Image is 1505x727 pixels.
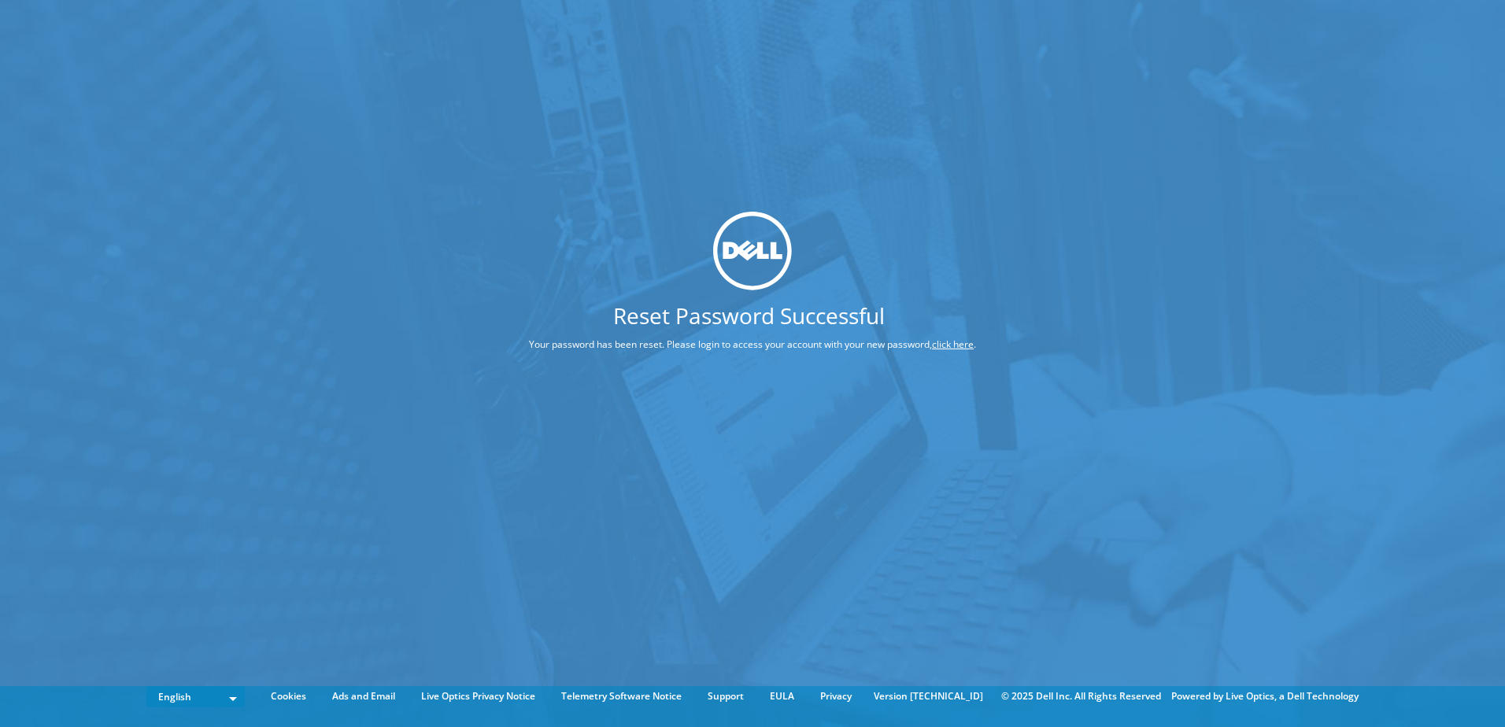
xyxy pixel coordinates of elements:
[866,688,991,705] li: Version [TECHNICAL_ID]
[932,338,974,351] a: click here
[470,304,1027,327] h1: Reset Password Successful
[808,688,863,705] a: Privacy
[758,688,806,705] a: EULA
[1171,688,1359,705] li: Powered by Live Optics, a Dell Technology
[470,336,1035,353] p: Your password has been reset. Please login to access your account with your new password, .
[696,688,756,705] a: Support
[993,688,1169,705] li: © 2025 Dell Inc. All Rights Reserved
[320,688,407,705] a: Ads and Email
[713,211,792,290] img: dell_svg_logo.svg
[259,688,318,705] a: Cookies
[409,688,547,705] a: Live Optics Privacy Notice
[549,688,693,705] a: Telemetry Software Notice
